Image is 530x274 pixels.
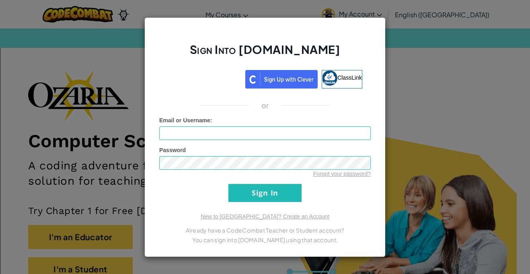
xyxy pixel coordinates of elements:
span: ClassLink [337,74,362,80]
input: Sign In [228,184,302,202]
a: New to [GEOGRAPHIC_DATA]? Create an Account [201,213,329,220]
iframe: Sign in with Google Button [164,69,245,87]
label: : [159,116,212,124]
p: You can sign into [DOMAIN_NAME] using that account. [159,235,371,245]
p: Already have a CodeCombat Teacher or Student account? [159,225,371,235]
p: or [261,101,269,110]
h2: Sign Into [DOMAIN_NAME] [159,42,371,65]
span: Email or Username [159,117,210,124]
img: classlink-logo-small.png [322,70,337,86]
img: clever_sso_button@2x.png [245,70,318,89]
span: Password [159,147,186,153]
a: Forgot your password? [313,171,371,177]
